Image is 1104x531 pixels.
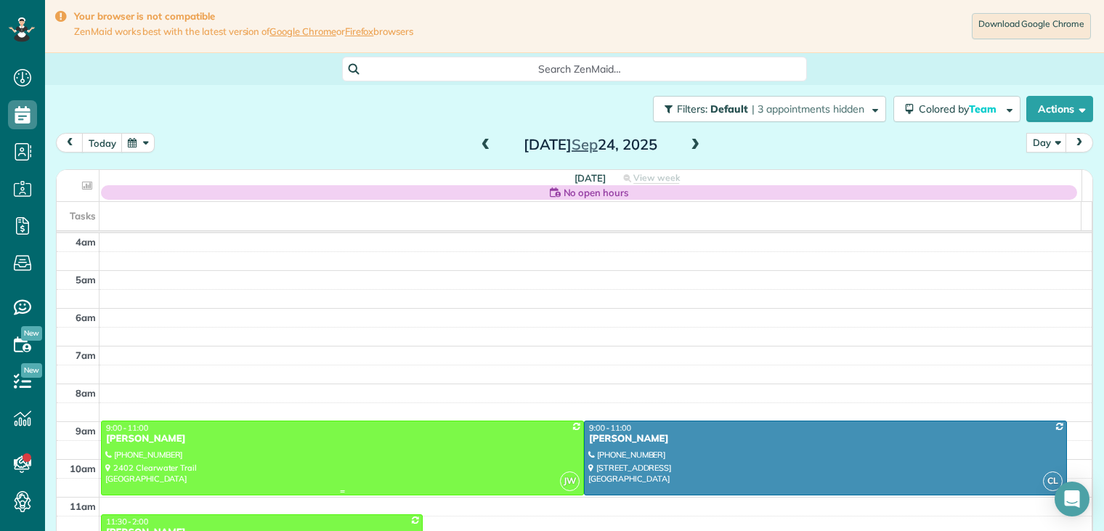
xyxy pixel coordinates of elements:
span: No open hours [564,185,629,200]
div: Open Intercom Messenger [1055,482,1089,516]
span: 9:00 - 11:00 [589,423,631,433]
span: 4am [76,236,96,248]
span: New [21,363,42,378]
button: Day [1026,133,1067,153]
a: Filters: Default | 3 appointments hidden [646,96,886,122]
span: 6am [76,312,96,323]
h2: [DATE] 24, 2025 [500,137,681,153]
button: next [1066,133,1093,153]
span: 11am [70,500,96,512]
span: 7am [76,349,96,361]
span: 8am [76,387,96,399]
span: 5am [76,274,96,285]
button: today [82,133,123,153]
a: Download Google Chrome [972,13,1091,39]
span: Tasks [70,210,96,222]
span: Filters: [677,102,707,115]
strong: Your browser is not compatible [74,10,413,23]
button: Colored byTeam [893,96,1020,122]
span: CL [1043,471,1063,491]
div: [PERSON_NAME] [588,433,1063,445]
span: View week [633,172,680,184]
span: Sep [572,135,598,153]
span: | 3 appointments hidden [752,102,864,115]
a: Google Chrome [269,25,336,37]
span: 10am [70,463,96,474]
span: ZenMaid works best with the latest version of or browsers [74,25,413,38]
a: Firefox [345,25,374,37]
span: Colored by [919,102,1002,115]
span: New [21,326,42,341]
span: Default [710,102,749,115]
button: Actions [1026,96,1093,122]
span: 9:00 - 11:00 [106,423,148,433]
span: 9am [76,425,96,437]
span: Team [969,102,999,115]
span: 11:30 - 2:00 [106,516,148,527]
span: [DATE] [575,172,606,184]
button: prev [56,133,84,153]
span: JW [560,471,580,491]
button: Filters: Default | 3 appointments hidden [653,96,886,122]
div: [PERSON_NAME] [105,433,580,445]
